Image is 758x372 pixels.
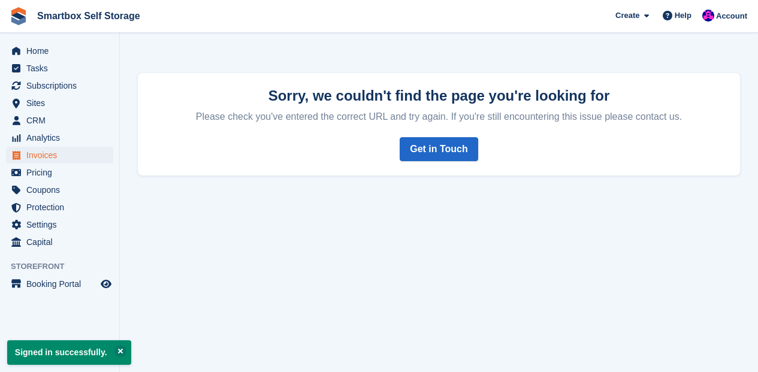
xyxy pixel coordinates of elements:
[26,234,98,250] span: Capital
[26,164,98,181] span: Pricing
[400,137,478,161] a: Get in Touch
[6,216,113,233] a: menu
[6,60,113,77] a: menu
[26,60,98,77] span: Tasks
[10,7,28,25] img: stora-icon-8386f47178a22dfd0bd8f6a31ec36ba5ce8667c1dd55bd0f319d3a0aa187defe.svg
[26,112,98,129] span: CRM
[26,129,98,146] span: Analytics
[26,77,98,94] span: Subscriptions
[26,276,98,292] span: Booking Portal
[26,182,98,198] span: Coupons
[152,106,726,123] p: Please check you've entered the correct URL and try again. If you're still encountering this issu...
[7,340,131,365] p: Signed in successfully.
[6,95,113,111] a: menu
[11,261,119,273] span: Storefront
[6,147,113,164] a: menu
[32,6,145,26] a: Smartbox Self Storage
[615,10,639,22] span: Create
[26,43,98,59] span: Home
[675,10,691,22] span: Help
[6,112,113,129] a: menu
[26,147,98,164] span: Invoices
[152,87,726,104] h2: Sorry, we couldn't find the page you're looking for
[6,129,113,146] a: menu
[702,10,714,22] img: Sam Austin
[6,182,113,198] a: menu
[6,199,113,216] a: menu
[6,77,113,94] a: menu
[26,216,98,233] span: Settings
[6,164,113,181] a: menu
[716,10,747,22] span: Account
[26,95,98,111] span: Sites
[6,43,113,59] a: menu
[99,277,113,291] a: Preview store
[6,276,113,292] a: menu
[6,234,113,250] a: menu
[26,199,98,216] span: Protection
